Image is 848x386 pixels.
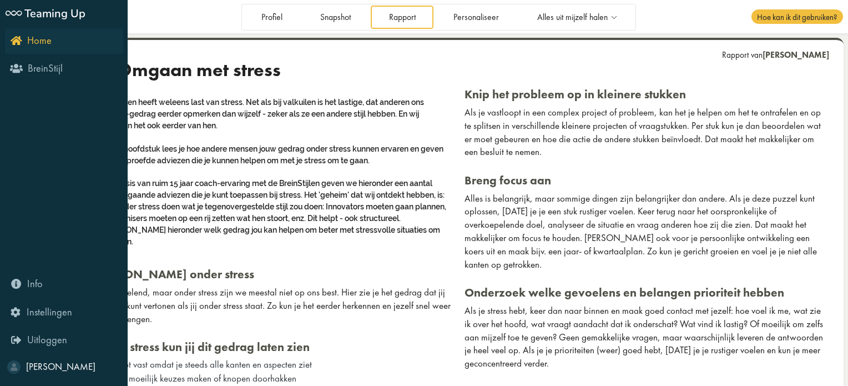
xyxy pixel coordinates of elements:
h3: Breng focus aan [465,173,828,188]
span: [PERSON_NAME] [26,360,95,373]
h3: Onderzoek welke gevoelens en belangen prioriteit hebben [465,285,828,300]
div: Iedereen heeft weleens last van stress. Net als bij valkuilen is het lastige, dat anderen ons str... [93,96,456,248]
span: Alles uit mijzelf halen [537,13,608,22]
span: Home [27,34,52,47]
a: Instellingen [5,299,123,325]
a: Home [5,28,123,54]
a: Personaliseer [436,6,517,28]
h3: Knip het probleem op in kleinere stukken [465,87,828,102]
span: Teaming Up [24,5,85,20]
span: Omgaan met stress [117,59,281,82]
a: BreinStijl [5,56,123,82]
h3: Onder stress kun jij dit gedrag laten zien [93,340,456,354]
a: Rapport [371,6,433,28]
div: Rapport van [722,49,829,61]
span: Instellingen [27,305,72,319]
a: Info [5,272,123,297]
div: Heel vervelend, maar onder stress zijn we meestal niet op ons best. Hier zie je het gedrag dat ji... [93,286,456,325]
span: BreinStijl [28,62,63,75]
a: Profiel [243,6,300,28]
span: [PERSON_NAME] [763,49,829,61]
span: Je loopt vast omdat je steeds alle kanten en aspecten ziet [102,358,312,370]
h3: [PERSON_NAME] onder stress [93,267,456,282]
a: Uitloggen [5,328,123,353]
span: Info [27,277,43,290]
div: Als je vastloopt in een complex project of probleem, kan het je helpen om het te ontrafelen en op... [465,106,828,159]
span: Uitloggen [27,333,67,347]
span: Je kunt moeilijk keuzes maken of knopen doorhakken [102,372,296,384]
div: Als je stress hebt, keer dan naar binnen en maak goed contact met jezelf: hoe voel ik me, wat zie... [465,304,828,370]
a: Snapshot [302,6,369,28]
div: Alles is belangrijk, maar sommige dingen zijn belangrijker dan andere. Als je deze puzzel kunt op... [465,192,828,272]
span: Hoe kan ik dit gebruiken? [751,9,842,24]
a: Alles uit mijzelf halen [519,6,634,28]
